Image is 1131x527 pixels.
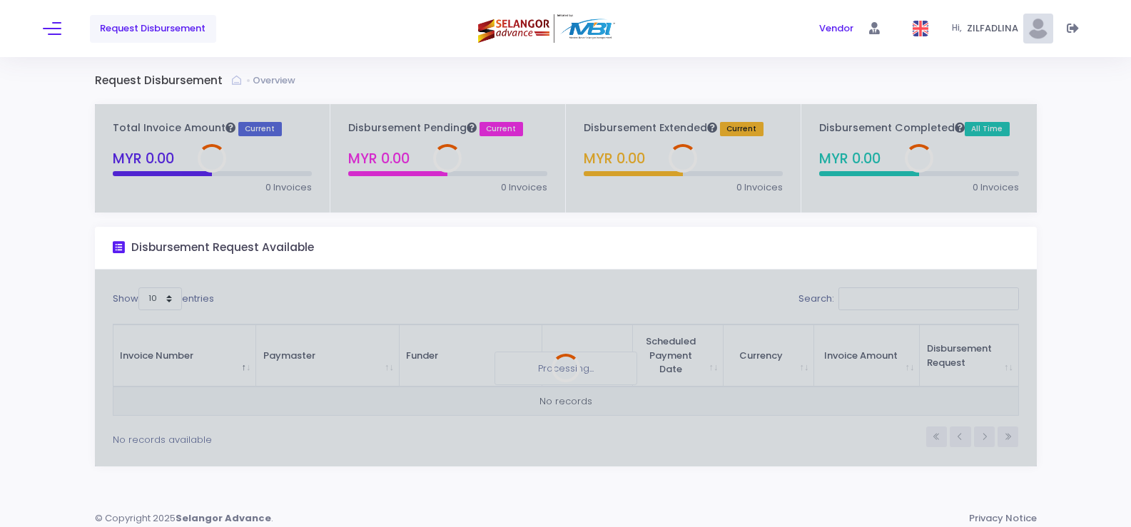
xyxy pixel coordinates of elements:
[253,73,299,88] a: Overview
[969,511,1037,526] a: Privacy Notice
[176,511,271,526] strong: Selangor Advance
[1023,14,1053,44] img: Pic
[967,21,1023,36] span: ZILFADLINA
[90,15,216,43] a: Request Disbursement
[952,22,967,35] span: Hi,
[100,21,206,36] span: Request Disbursement
[131,241,314,255] h3: Disbursement Request Available
[478,14,617,44] img: Logo
[95,74,232,88] h3: Request Disbursement
[819,21,853,36] span: Vendor
[95,511,285,526] div: © Copyright 2025 .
